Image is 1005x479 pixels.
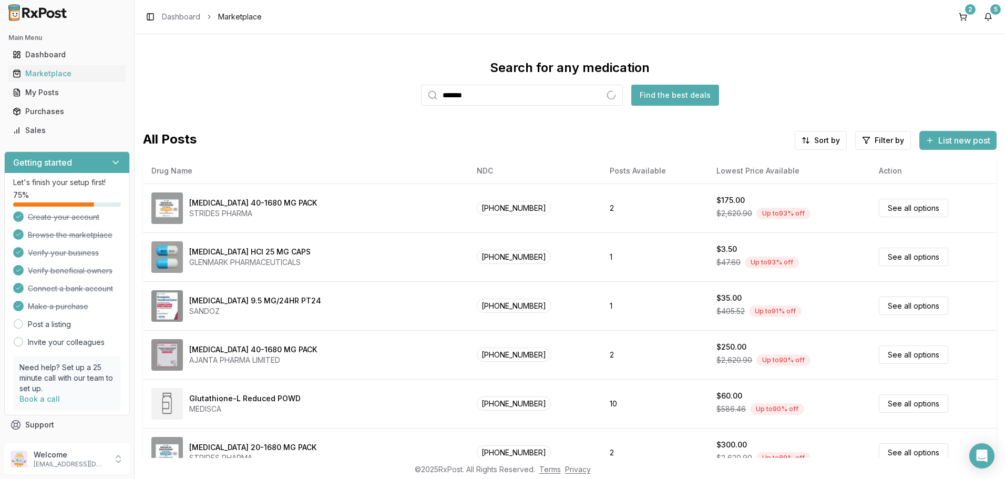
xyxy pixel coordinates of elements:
[969,443,994,468] div: Open Intercom Messenger
[28,283,113,294] span: Connect a bank account
[750,403,804,415] div: Up to 90 % off
[716,306,745,317] span: $405.52
[151,388,183,420] img: Glutathione-L Reduced POWD
[8,102,126,121] a: Purchases
[980,8,997,25] button: 5
[4,103,130,120] button: Purchases
[151,437,183,468] img: Omeprazole-Sodium Bicarbonate 20-1680 MG PACK
[151,192,183,224] img: Omeprazole-Sodium Bicarbonate 40-1680 MG PACK
[11,451,27,467] img: User avatar
[477,250,551,264] span: [PHONE_NUMBER]
[143,131,197,150] span: All Posts
[13,190,29,200] span: 75 %
[28,301,88,312] span: Make a purchase
[716,195,745,206] div: $175.00
[879,248,948,266] a: See all options
[189,208,317,219] div: STRIDES PHARMA
[708,158,870,184] th: Lowest Price Available
[716,342,746,352] div: $250.00
[601,281,708,330] td: 1
[919,136,997,147] a: List new post
[716,440,747,450] div: $300.00
[4,415,130,434] button: Support
[565,465,591,474] a: Privacy
[189,295,321,306] div: [MEDICAL_DATA] 9.5 MG/24HR PT24
[938,134,990,147] span: List new post
[13,156,72,169] h3: Getting started
[25,439,61,449] span: Feedback
[189,442,316,453] div: [MEDICAL_DATA] 20-1680 MG PACK
[756,208,811,219] div: Up to 93 % off
[13,125,121,136] div: Sales
[19,394,60,403] a: Book a call
[8,45,126,64] a: Dashboard
[879,443,948,462] a: See all options
[13,87,121,98] div: My Posts
[28,319,71,330] a: Post a listing
[34,460,107,468] p: [EMAIL_ADDRESS][DOMAIN_NAME]
[4,65,130,82] button: Marketplace
[879,394,948,413] a: See all options
[151,241,183,273] img: Atomoxetine HCl 25 MG CAPS
[601,379,708,428] td: 10
[28,337,105,348] a: Invite your colleagues
[716,453,752,463] span: $2,620.90
[8,121,126,140] a: Sales
[795,131,847,150] button: Sort by
[490,59,650,76] div: Search for any medication
[716,244,737,254] div: $3.50
[189,453,316,463] div: STRIDES PHARMA
[879,199,948,217] a: See all options
[875,135,904,146] span: Filter by
[601,330,708,379] td: 2
[189,393,301,404] div: Glutathione-L Reduced POWD
[13,177,121,188] p: Let's finish your setup first!
[28,230,112,240] span: Browse the marketplace
[990,4,1001,15] div: 5
[716,293,742,303] div: $35.00
[151,290,183,322] img: Rivastigmine 9.5 MG/24HR PT24
[870,158,997,184] th: Action
[716,404,746,414] span: $586.46
[745,257,799,268] div: Up to 93 % off
[218,12,262,22] span: Marketplace
[716,208,752,219] span: $2,620.90
[749,305,802,317] div: Up to 91 % off
[756,354,811,366] div: Up to 90 % off
[4,434,130,453] button: Feedback
[189,404,301,414] div: MEDISCA
[8,34,126,42] h2: Main Menu
[8,64,126,83] a: Marketplace
[855,131,911,150] button: Filter by
[539,465,561,474] a: Terms
[162,12,200,22] a: Dashboard
[151,339,183,371] img: Omeprazole-Sodium Bicarbonate 40-1680 MG PACK
[879,297,948,315] a: See all options
[189,355,317,365] div: AJANTA PHARMA LIMITED
[965,4,976,15] div: 2
[601,428,708,477] td: 2
[189,306,321,317] div: SANDOZ
[13,106,121,117] div: Purchases
[189,257,311,268] div: GLENMARK PHARMACEUTICALS
[477,348,551,362] span: [PHONE_NUMBER]
[477,299,551,313] span: [PHONE_NUMBER]
[189,198,317,208] div: [MEDICAL_DATA] 40-1680 MG PACK
[955,8,971,25] button: 2
[162,12,262,22] nav: breadcrumb
[28,266,112,276] span: Verify beneficial owners
[477,201,551,215] span: [PHONE_NUMBER]
[19,362,115,394] p: Need help? Set up a 25 minute call with our team to set up.
[8,83,126,102] a: My Posts
[189,247,311,257] div: [MEDICAL_DATA] HCl 25 MG CAPS
[189,344,317,355] div: [MEDICAL_DATA] 40-1680 MG PACK
[4,84,130,101] button: My Posts
[631,85,719,106] button: Find the best deals
[919,131,997,150] button: List new post
[716,391,742,401] div: $60.00
[814,135,840,146] span: Sort by
[756,452,811,464] div: Up to 89 % off
[4,46,130,63] button: Dashboard
[4,4,71,21] img: RxPost Logo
